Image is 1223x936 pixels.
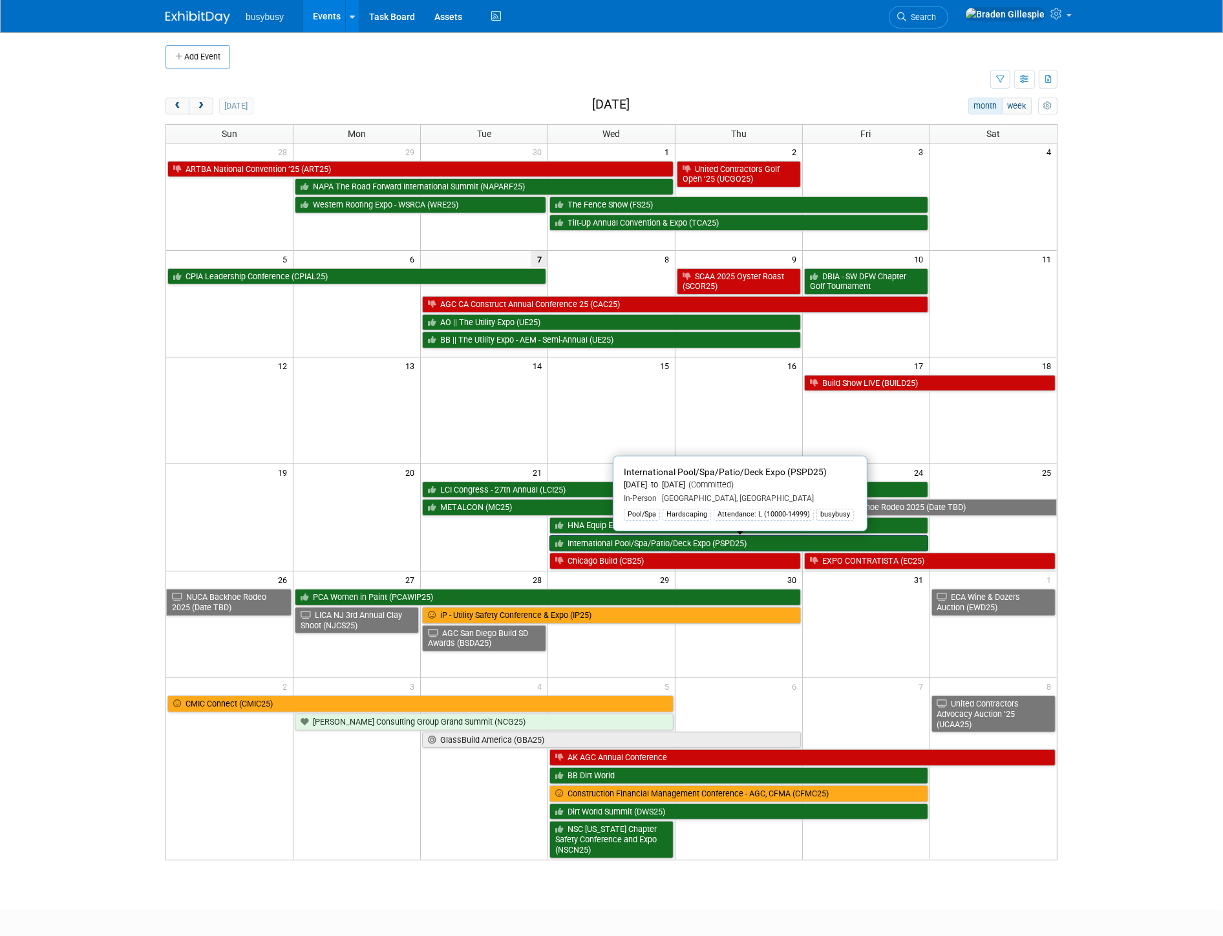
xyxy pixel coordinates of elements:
a: LCI Congress - 27th Annual (LCI25) [422,482,928,498]
a: ARTBA National Convention ’25 (ART25) [167,161,674,178]
a: HNA Equip Exposition (HNA25) [549,517,928,534]
a: NSC [US_STATE] Chapter Safety Conference and Expo (NSCN25) [549,821,674,858]
a: [PERSON_NAME] Consulting Group Grand Summit (NCG25) [295,714,674,730]
button: week [1002,98,1032,114]
img: ExhibitDay [165,11,230,24]
a: iP - Utility Safety Conference & Expo (IP25) [422,607,801,624]
span: 27 [404,571,420,588]
a: DBIA - SW DFW Chapter Golf Tournament [804,268,928,295]
a: PCA Women in Paint (PCAWIP25) [295,589,800,606]
button: [DATE] [219,98,253,114]
span: Fri [861,129,871,139]
span: 6 [409,251,420,267]
a: EXPO CONTRATISTA (EC25) [804,553,1056,569]
a: Western Roofing Expo - WSRCA (WRE25) [295,197,546,213]
span: 15 [659,357,675,374]
span: 8 [663,251,675,267]
a: AO || The Utility Expo (UE25) [422,314,801,331]
button: prev [165,98,189,114]
span: 19 [277,464,293,480]
span: In-Person [624,494,657,503]
span: (Committed) [685,480,734,489]
a: United Contractors Golf Open ’25 (UCGO25) [677,161,801,187]
span: busybusy [246,12,284,22]
i: Personalize Calendar [1043,102,1052,111]
a: NUCA Backhoe Rodeo 2025 (Date TBD) [166,589,292,615]
div: Attendance: L (10000-14999) [714,509,814,520]
span: 25 [1041,464,1057,480]
button: Add Event [165,45,230,69]
a: AK AGC Annual Conference [549,749,1056,766]
a: Chicago Build (CB25) [549,553,801,569]
a: Tilt-Up Annual Convention & Expo (TCA25) [549,215,928,231]
a: CPIA Leadership Conference (CPIAL25) [167,268,546,285]
span: 31 [913,571,930,588]
span: 3 [918,144,930,160]
span: 17 [913,357,930,374]
span: 1 [1045,571,1057,588]
a: BB || The Utility Expo - AEM - Semi-Annual (UE25) [422,332,801,348]
a: United Contractors Advocacy Auction ’25 (UCAA25) [931,696,1056,732]
a: NAPA The Road Forward International Summit (NAPARF25) [295,178,674,195]
img: Braden Gillespie [965,7,1045,21]
span: 13 [404,357,420,374]
span: 12 [277,357,293,374]
span: 7 [531,251,548,267]
a: Build Show LIVE (BUILD25) [804,375,1056,392]
a: GlassBuild America (GBA25) [422,732,801,749]
span: 30 [531,144,548,160]
span: 24 [913,464,930,480]
a: NUCA Backhoe Rodeo 2025 (Date TBD) [804,499,1057,516]
a: Construction Financial Management Conference - AGC, CFMA (CFMC25) [549,785,928,802]
span: 21 [531,464,548,480]
span: 5 [663,678,675,694]
span: 29 [404,144,420,160]
span: [GEOGRAPHIC_DATA], [GEOGRAPHIC_DATA] [657,494,814,503]
span: 8 [1045,678,1057,694]
button: next [189,98,213,114]
span: 28 [277,144,293,160]
span: 6 [791,678,802,694]
span: Thu [731,129,747,139]
button: myCustomButton [1038,98,1058,114]
span: 3 [409,678,420,694]
a: LICA NJ 3rd Annual Clay Shoot (NJCS25) [295,607,419,633]
a: METALCON (MC25) [422,499,801,516]
span: 10 [913,251,930,267]
a: CMIC Connect (CMIC25) [167,696,674,712]
span: 26 [277,571,293,588]
a: BB Dirt World [549,767,928,784]
span: 9 [791,251,802,267]
a: The Fence Show (FS25) [549,197,928,213]
a: Dirt World Summit (DWS25) [549,803,928,820]
div: [DATE] to [DATE] [624,480,856,491]
a: AGC CA Construct Annual Conference 25 (CAC25) [422,296,928,313]
span: 4 [536,678,548,694]
span: Mon [348,129,366,139]
span: 20 [404,464,420,480]
a: Search [889,6,948,28]
div: busybusy [816,509,854,520]
span: 29 [659,571,675,588]
span: 7 [918,678,930,694]
a: AGC San Diego Build SD Awards (BSDA25) [422,625,546,652]
span: 2 [791,144,802,160]
span: 30 [786,571,802,588]
span: 11 [1041,251,1057,267]
a: International Pool/Spa/Patio/Deck Expo (PSPD25) [549,535,928,552]
span: 2 [281,678,293,694]
span: Tue [477,129,491,139]
span: 18 [1041,357,1057,374]
h2: [DATE] [592,98,630,112]
span: 1 [663,144,675,160]
a: SCAA 2025 Oyster Roast (SCOR25) [677,268,801,295]
span: 5 [281,251,293,267]
span: 14 [531,357,548,374]
span: International Pool/Spa/Patio/Deck Expo (PSPD25) [624,467,827,477]
div: Hardscaping [663,509,711,520]
span: 4 [1045,144,1057,160]
span: Search [906,12,936,22]
button: month [968,98,1003,114]
span: Sun [222,129,237,139]
span: 28 [531,571,548,588]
